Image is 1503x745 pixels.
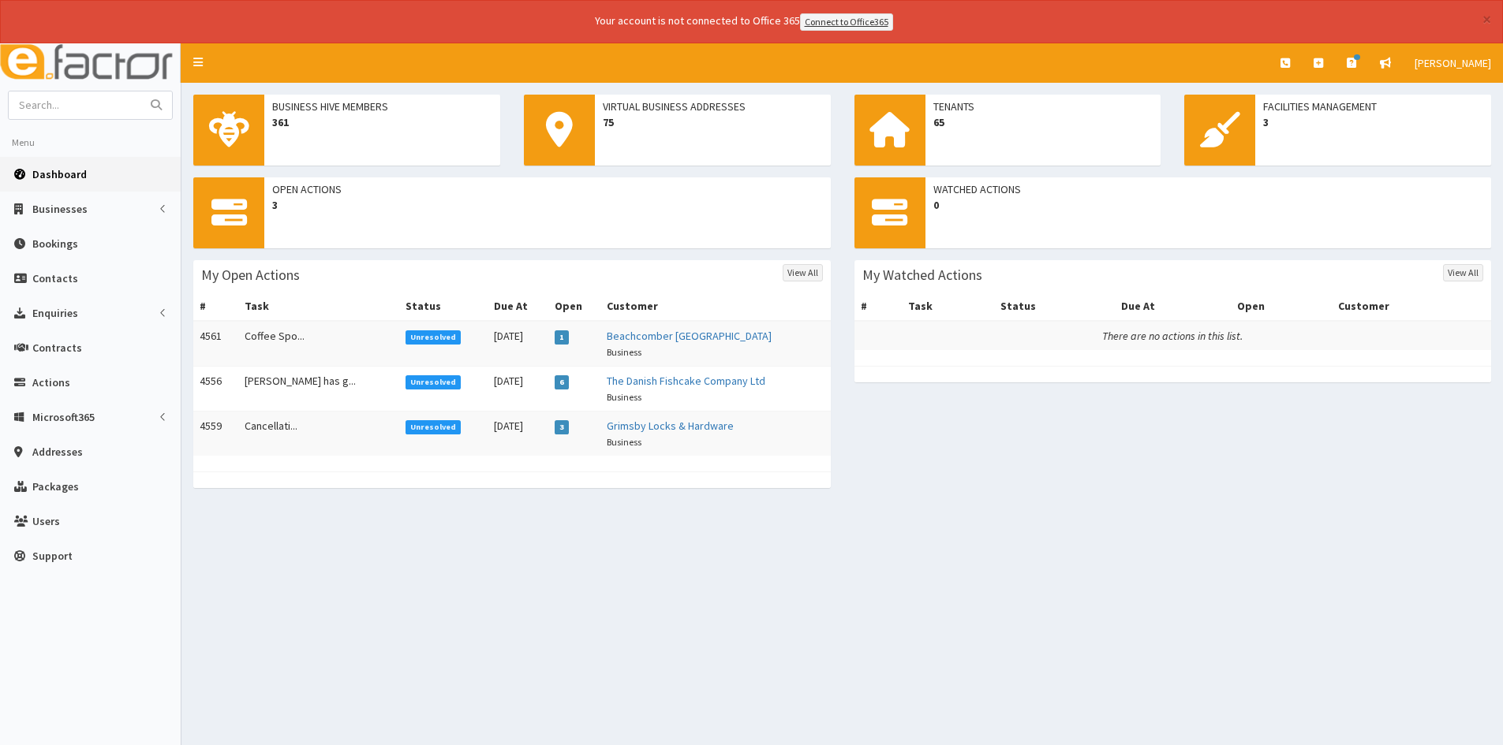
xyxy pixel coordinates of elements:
span: 3 [1263,114,1483,130]
span: Business Hive Members [272,99,492,114]
span: 0 [933,197,1484,213]
span: 1 [555,330,570,345]
span: 65 [933,114,1153,130]
span: Facilities Management [1263,99,1483,114]
td: Cancellati... [238,411,399,456]
a: [PERSON_NAME] [1403,43,1503,83]
i: There are no actions in this list. [1102,329,1243,343]
small: Business [607,436,641,448]
span: Contracts [32,341,82,355]
span: Support [32,549,73,563]
th: # [193,292,238,321]
td: 4559 [193,411,238,456]
th: Status [994,292,1115,321]
a: Beachcomber [GEOGRAPHIC_DATA] [607,329,772,343]
small: Business [607,391,641,403]
small: Business [607,346,641,358]
span: 3 [272,197,823,213]
th: Task [902,292,995,321]
span: Unresolved [406,330,462,345]
span: 3 [555,420,570,434]
span: Enquiries [32,306,78,320]
span: Contacts [32,271,78,285]
th: Due At [1115,292,1232,321]
th: Customer [1332,292,1492,321]
span: Dashboard [32,167,87,181]
th: Task [238,292,399,321]
h3: My Open Actions [201,268,300,282]
td: 4561 [193,321,238,367]
button: × [1482,11,1491,28]
th: # [854,292,902,321]
span: 361 [272,114,492,130]
th: Open [1231,292,1332,321]
a: View All [1443,264,1483,281]
a: Grimsby Locks & Hardware [607,419,734,433]
span: Unresolved [406,420,462,434]
span: Virtual Business Addresses [603,99,823,114]
span: Businesses [32,202,88,216]
th: Open [548,292,600,321]
span: Packages [32,479,79,494]
a: Connect to Office365 [800,13,893,31]
a: The Danish Fishcake Company Ltd [607,374,765,388]
span: Users [32,514,60,528]
td: [DATE] [488,321,548,367]
th: Customer [600,292,831,321]
span: Open Actions [272,181,823,197]
span: Microsoft365 [32,410,95,424]
td: Coffee Spo... [238,321,399,367]
span: Bookings [32,237,78,251]
input: Search... [9,91,141,119]
span: 6 [555,375,570,389]
span: Unresolved [406,375,462,389]
td: 4556 [193,366,238,411]
th: Status [399,292,488,321]
a: View All [783,264,823,281]
span: 75 [603,114,823,130]
td: [PERSON_NAME] has g... [238,366,399,411]
th: Due At [488,292,548,321]
span: Addresses [32,445,83,459]
td: [DATE] [488,366,548,411]
span: Actions [32,375,70,389]
div: Your account is not connected to Office 365 [282,13,1206,31]
h3: My Watched Actions [862,268,982,282]
span: Tenants [933,99,1153,114]
span: Watched Actions [933,181,1484,197]
td: [DATE] [488,411,548,456]
span: [PERSON_NAME] [1415,56,1491,70]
